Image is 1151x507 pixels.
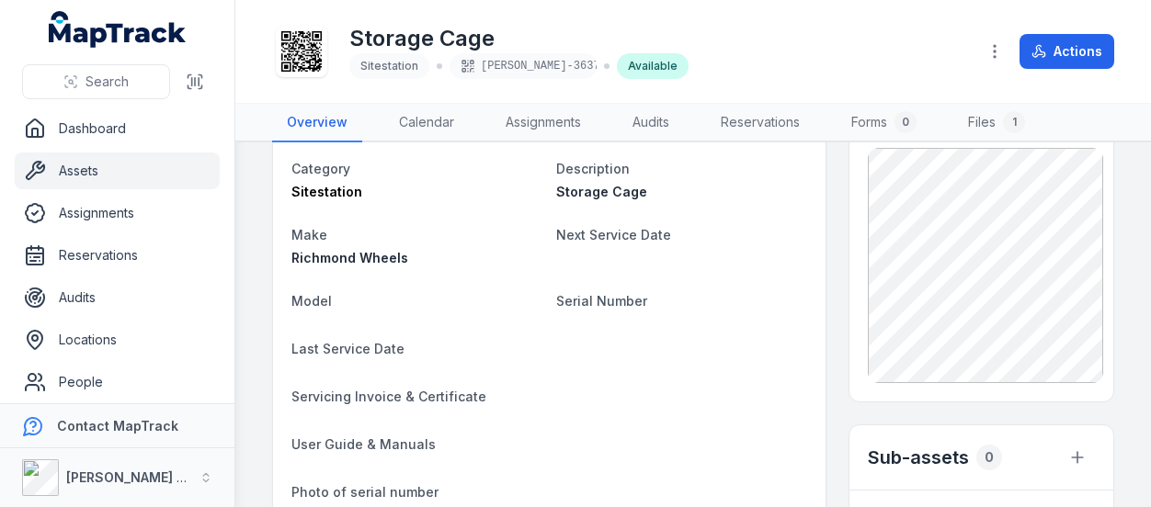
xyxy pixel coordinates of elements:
button: Actions [1020,34,1114,69]
span: Next Service Date [556,227,671,242]
a: Reservations [706,104,815,142]
span: Photo of serial number [291,484,439,500]
div: [PERSON_NAME]-3637 [450,53,597,79]
a: Assignments [15,195,220,231]
a: Files1 [953,104,1040,142]
a: Assignments [491,104,596,142]
a: People [15,364,220,400]
span: User Guide & Manuals [291,436,436,452]
span: Search [85,73,129,91]
span: Last Service Date [291,341,405,356]
a: Audits [15,279,220,316]
span: Category [291,161,350,176]
div: Available [617,53,689,79]
a: Assets [15,152,220,189]
span: Sitestation [291,184,362,199]
a: Locations [15,321,220,358]
a: Overview [272,104,362,142]
button: Search [22,64,170,99]
div: 0 [895,111,917,133]
a: Reservations [15,237,220,274]
span: Storage Cage [556,184,647,199]
span: Sitestation [360,59,418,73]
a: Dashboard [15,110,220,147]
span: Make [291,227,327,242]
div: 0 [976,445,1002,470]
span: Description [556,161,630,176]
strong: [PERSON_NAME] Air [66,469,194,485]
span: Richmond Wheels [291,250,408,265]
span: Servicing Invoice & Certificate [291,389,486,404]
strong: Contact MapTrack [57,418,178,434]
h2: Sub-assets [868,445,969,470]
a: Forms0 [837,104,931,142]
h1: Storage Cage [349,24,689,53]
span: Model [291,293,332,309]
a: MapTrack [49,11,187,48]
a: Audits [618,104,684,142]
div: 1 [1003,111,1025,133]
span: Serial Number [556,293,647,309]
a: Calendar [384,104,469,142]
